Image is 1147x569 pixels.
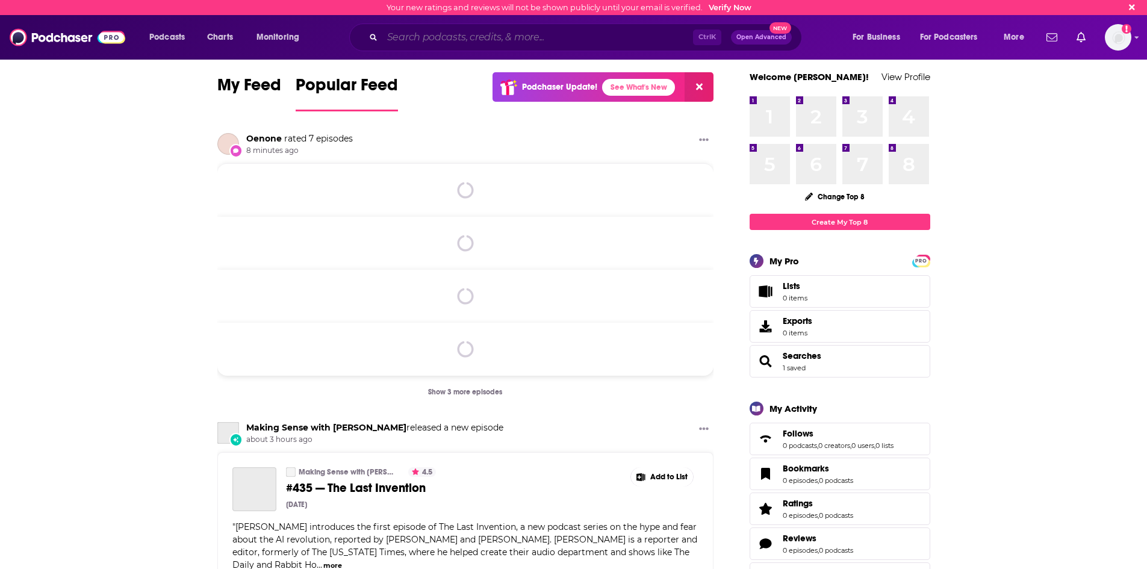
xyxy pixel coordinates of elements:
span: Reviews [750,527,930,560]
a: Ratings [754,500,778,517]
span: , [817,441,818,450]
span: Podcasts [149,29,185,46]
span: Exports [754,318,778,335]
a: Popular Feed [296,75,398,111]
a: 0 episodes [783,476,818,485]
a: View Profile [881,71,930,82]
span: 8 minutes ago [246,146,353,156]
a: Show notifications dropdown [1072,27,1090,48]
span: Lists [754,283,778,300]
span: Bookmarks [783,463,829,474]
a: Welcome [PERSON_NAME]! [750,71,869,82]
button: open menu [912,28,995,47]
button: Show More Button [694,133,713,148]
button: open menu [141,28,200,47]
img: Podchaser - Follow, Share and Rate Podcasts [10,26,125,49]
a: Lists [750,275,930,308]
a: Oenone [217,133,239,155]
span: For Business [853,29,900,46]
a: 0 podcasts [819,546,853,555]
p: Podchaser Update! [522,82,597,92]
span: Follows [750,423,930,455]
a: #435 — The Last Invention [232,467,276,511]
span: Bookmarks [750,458,930,490]
button: open menu [844,28,915,47]
a: Making Sense with [PERSON_NAME] [299,467,398,477]
a: 0 lists [875,441,894,450]
span: Searches [750,345,930,378]
div: [DATE] [286,500,307,509]
a: PRO [914,256,928,265]
a: See What's New [602,79,675,96]
button: Show profile menu [1105,24,1131,51]
a: My Feed [217,75,281,111]
a: Charts [199,28,240,47]
a: Ratings [783,498,853,509]
span: Lists [783,281,807,291]
a: Create My Top 8 [750,214,930,230]
a: Searches [783,350,821,361]
div: Search podcasts, credits, & more... [361,23,813,51]
a: Searches [754,353,778,370]
a: 0 episodes [783,511,818,520]
span: about 3 hours ago [246,435,503,445]
div: New Review [229,144,243,157]
a: Bookmarks [783,463,853,474]
div: My Pro [769,255,799,267]
span: 0 items [783,329,812,337]
div: My Activity [769,403,817,414]
span: , [818,476,819,485]
input: Search podcasts, credits, & more... [382,28,693,47]
div: New Episode [229,433,243,446]
a: Verify Now [709,3,751,12]
a: 0 podcasts [819,511,853,520]
span: Add to List [650,473,688,482]
a: Making Sense with Sam Harris [286,467,296,477]
button: 4.5 [408,467,436,477]
a: Making Sense with Sam Harris [246,422,406,433]
a: 0 podcasts [783,441,817,450]
span: , [850,441,851,450]
a: 0 episodes [783,546,818,555]
a: 1 saved [783,364,806,372]
a: 0 podcasts [819,476,853,485]
span: , [874,441,875,450]
button: Change Top 8 [798,189,872,204]
a: Follows [754,431,778,447]
span: rated 7 episodes [284,133,353,144]
svg: Email not verified [1122,24,1131,34]
span: , [818,546,819,555]
button: Show More Button [631,467,694,487]
span: Exports [783,316,812,326]
h3: released a new episode [246,422,503,434]
span: Monitoring [256,29,299,46]
span: Ctrl K [693,30,721,45]
span: #435 — The Last Invention [286,480,426,496]
span: For Podcasters [920,29,978,46]
span: , [818,511,819,520]
span: Follows [783,428,813,439]
a: Making Sense with Sam Harris [217,422,239,444]
a: Show notifications dropdown [1042,27,1062,48]
img: User Profile [1105,24,1131,51]
span: New [769,22,791,34]
div: Your new ratings and reviews will not be shown publicly until your email is verified. [387,3,751,12]
a: 0 creators [818,441,850,450]
span: Charts [207,29,233,46]
a: Exports [750,310,930,343]
button: open menu [995,28,1039,47]
span: More [1004,29,1024,46]
span: 0 items [783,294,807,302]
span: Reviews [783,533,816,544]
span: Logged in as dwang [1105,24,1131,51]
a: Reviews [754,535,778,552]
a: Bookmarks [754,465,778,482]
button: open menu [248,28,315,47]
a: Oenone [246,133,282,144]
button: Open AdvancedNew [731,30,792,45]
a: 0 users [851,441,874,450]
